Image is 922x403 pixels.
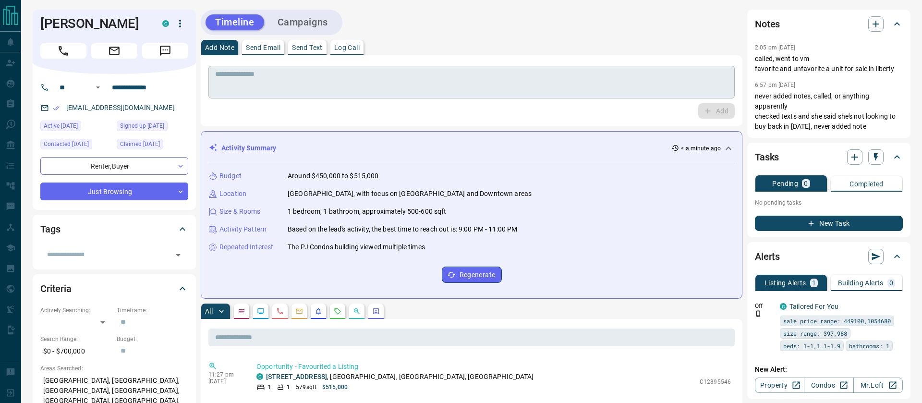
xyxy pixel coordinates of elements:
span: Signed up [DATE] [120,121,164,131]
p: 1 [268,383,271,391]
svg: Email Verified [53,105,60,111]
p: Repeated Interest [219,242,273,252]
a: Condos [804,378,853,393]
p: 2:05 pm [DATE] [755,44,796,51]
button: Campaigns [268,14,338,30]
p: Pending [772,180,798,187]
p: 1 [287,383,290,391]
p: Building Alerts [838,280,884,286]
svg: Push Notification Only [755,310,762,317]
p: Log Call [334,44,360,51]
p: The PJ Condos building viewed multiple times [288,242,425,252]
p: 0 [889,280,893,286]
svg: Emails [295,307,303,315]
div: Sun Sep 14 2025 [40,121,112,134]
p: Completed [849,181,884,187]
svg: Lead Browsing Activity [257,307,265,315]
span: Claimed [DATE] [120,139,160,149]
p: 579 sqft [296,383,316,391]
button: Timeline [206,14,264,30]
p: 0 [804,180,808,187]
h2: Tasks [755,149,779,165]
div: condos.ca [162,20,169,27]
span: Message [142,43,188,59]
button: New Task [755,216,903,231]
p: Activity Pattern [219,224,267,234]
div: Tags [40,218,188,241]
div: Just Browsing [40,183,188,200]
div: condos.ca [256,373,263,380]
h1: [PERSON_NAME] [40,16,148,31]
svg: Opportunities [353,307,361,315]
p: Budget [219,171,242,181]
div: Wed Jul 27 2022 [117,121,188,134]
p: Size & Rooms [219,207,261,217]
a: Tailored For You [789,303,838,310]
p: Areas Searched: [40,364,188,373]
span: Active [DATE] [44,121,78,131]
svg: Calls [276,307,284,315]
p: < a minute ago [681,144,721,153]
p: Search Range: [40,335,112,343]
p: 6:57 pm [DATE] [755,82,796,88]
p: Activity Summary [221,143,276,153]
span: bathrooms: 1 [849,341,889,351]
div: Renter , Buyer [40,157,188,175]
p: Send Text [292,44,323,51]
h2: Alerts [755,249,780,264]
span: Call [40,43,86,59]
p: 1 [812,280,816,286]
div: Alerts [755,245,903,268]
p: never added notes, called, or anything apparently checked texts and she said she's not looking to... [755,91,903,132]
p: called, went to vm favorite and unfavorite a unit for sale in liberty [755,54,903,74]
h2: Tags [40,221,60,237]
p: [GEOGRAPHIC_DATA], with focus on [GEOGRAPHIC_DATA] and Downtown areas [288,189,532,199]
p: Opportunity - Favourited a Listing [256,362,731,372]
p: [DATE] [208,378,242,385]
button: Open [92,82,104,93]
p: All [205,308,213,315]
p: Listing Alerts [764,280,806,286]
a: [STREET_ADDRESS] [266,373,327,380]
span: size range: 397,988 [783,329,847,338]
span: Contacted [DATE] [44,139,89,149]
a: Mr.Loft [853,378,903,393]
div: Tasks [755,146,903,169]
p: C12395546 [700,378,731,386]
a: [EMAIL_ADDRESS][DOMAIN_NAME] [66,104,175,111]
div: Criteria [40,277,188,300]
button: Open [171,248,185,262]
p: Based on the lead's activity, the best time to reach out is: 9:00 PM - 11:00 PM [288,224,517,234]
p: $0 - $700,000 [40,343,112,359]
p: No pending tasks [755,195,903,210]
p: Timeframe: [117,306,188,315]
h2: Notes [755,16,780,32]
span: Email [91,43,137,59]
div: Sun Sep 03 2023 [40,139,112,152]
div: Notes [755,12,903,36]
p: Send Email [246,44,280,51]
div: condos.ca [780,303,787,310]
div: Sat Aug 05 2023 [117,139,188,152]
a: Property [755,378,804,393]
p: Budget: [117,335,188,343]
p: Add Note [205,44,234,51]
p: , [GEOGRAPHIC_DATA], [GEOGRAPHIC_DATA], [GEOGRAPHIC_DATA] [266,372,534,382]
p: Off [755,302,774,310]
svg: Listing Alerts [315,307,322,315]
p: New Alert: [755,365,903,375]
p: $515,000 [322,383,348,391]
p: Actively Searching: [40,306,112,315]
svg: Notes [238,307,245,315]
div: Activity Summary< a minute ago [209,139,734,157]
p: 1 bedroom, 1 bathroom, approximately 500-600 sqft [288,207,446,217]
h2: Criteria [40,281,72,296]
svg: Agent Actions [372,307,380,315]
button: Regenerate [442,267,502,283]
span: beds: 1-1,1.1-1.9 [783,341,840,351]
svg: Requests [334,307,341,315]
span: sale price range: 449100,1054680 [783,316,891,326]
p: 11:27 pm [208,371,242,378]
p: Around $450,000 to $515,000 [288,171,379,181]
p: Location [219,189,246,199]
